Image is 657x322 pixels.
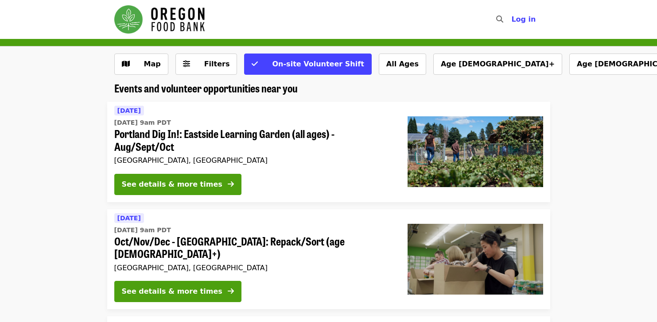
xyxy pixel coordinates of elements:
[175,54,237,75] button: Filters (0 selected)
[114,54,168,75] button: Show map view
[114,5,205,34] img: Oregon Food Bank - Home
[408,116,543,187] img: Portland Dig In!: Eastside Learning Garden (all ages) - Aug/Sept/Oct organized by Oregon Food Bank
[114,264,393,272] div: [GEOGRAPHIC_DATA], [GEOGRAPHIC_DATA]
[122,179,222,190] div: See details & more times
[107,102,550,202] a: See details for "Portland Dig In!: Eastside Learning Garden (all ages) - Aug/Sept/Oct"
[433,54,562,75] button: Age [DEMOGRAPHIC_DATA]+
[107,209,550,310] a: See details for "Oct/Nov/Dec - Portland: Repack/Sort (age 8+)"
[228,180,234,188] i: arrow-right icon
[114,235,393,261] span: Oct/Nov/Dec - [GEOGRAPHIC_DATA]: Repack/Sort (age [DEMOGRAPHIC_DATA]+)
[144,60,161,68] span: Map
[228,287,234,295] i: arrow-right icon
[408,224,543,295] img: Oct/Nov/Dec - Portland: Repack/Sort (age 8+) organized by Oregon Food Bank
[504,11,543,28] button: Log in
[114,174,241,195] button: See details & more times
[496,15,503,23] i: search icon
[114,127,393,153] span: Portland Dig In!: Eastside Learning Garden (all ages) - Aug/Sept/Oct
[183,60,190,68] i: sliders-h icon
[114,226,171,235] time: [DATE] 9am PDT
[114,80,298,96] span: Events and volunteer opportunities near you
[122,286,222,297] div: See details & more times
[379,54,426,75] button: All Ages
[114,156,393,165] div: [GEOGRAPHIC_DATA], [GEOGRAPHIC_DATA]
[122,60,130,68] i: map icon
[117,107,141,114] span: [DATE]
[114,118,171,127] time: [DATE] 9am PDT
[509,9,516,30] input: Search
[114,281,241,302] button: See details & more times
[511,15,536,23] span: Log in
[244,54,371,75] button: On-site Volunteer Shift
[252,60,258,68] i: check icon
[204,60,230,68] span: Filters
[117,215,141,222] span: [DATE]
[272,60,364,68] span: On-site Volunteer Shift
